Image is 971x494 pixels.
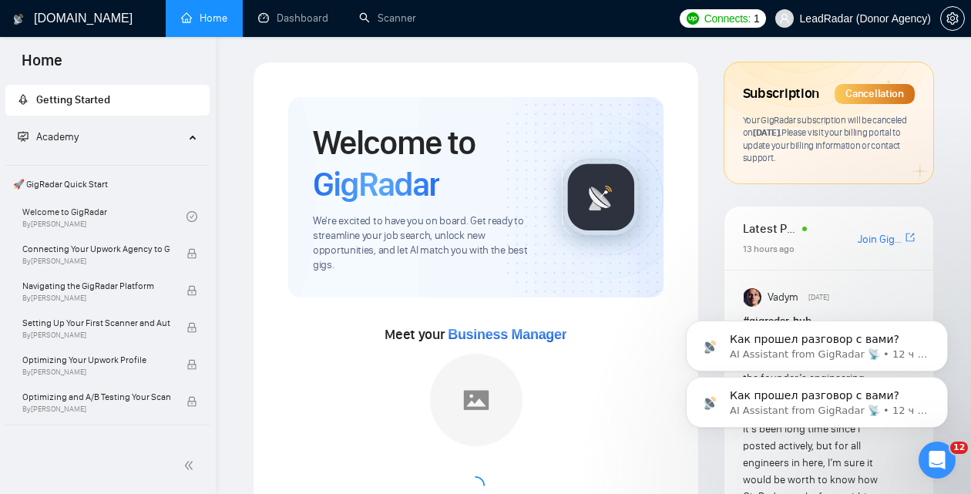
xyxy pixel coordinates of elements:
a: searchScanner [359,12,416,25]
span: By [PERSON_NAME] [22,294,170,303]
span: check-circle [186,211,197,222]
img: upwork-logo.png [687,12,699,25]
span: Navigating the GigRadar Platform [22,278,170,294]
span: fund-projection-screen [18,131,29,142]
span: user [779,13,790,24]
span: By [PERSON_NAME] [22,331,170,340]
iframe: Intercom live chat [919,442,956,479]
span: [DATE] . [753,126,781,138]
span: By [PERSON_NAME] [22,257,170,266]
iframe: Intercom notifications сообщение [663,217,971,452]
span: on [743,126,781,138]
span: 12 [950,442,968,454]
span: lock [186,248,197,259]
span: Optimizing and A/B Testing Your Scanner for Better Results [22,389,170,405]
span: 👑 Agency Success with GigRadar [7,428,208,459]
span: Home [9,49,75,82]
button: setting [940,6,965,31]
img: placeholder.png [430,354,522,446]
span: Academy [36,130,79,143]
span: lock [186,285,197,296]
span: We're excited to have you on board. Get ready to streamline your job search, unlock new opportuni... [313,214,537,273]
li: Getting Started [5,85,210,116]
span: 1 [754,10,760,27]
span: Meet your [385,326,566,343]
span: Connecting Your Upwork Agency to GigRadar [22,241,170,257]
span: lock [186,396,197,407]
span: Subscription [743,81,819,107]
span: double-left [183,458,199,473]
span: 🚀 GigRadar Quick Start [7,169,208,200]
span: Optimizing Your Upwork Profile [22,352,170,368]
span: By [PERSON_NAME] [22,405,170,414]
a: Welcome to GigRadarBy[PERSON_NAME] [22,200,186,234]
span: Getting Started [36,93,110,106]
a: homeHome [181,12,227,25]
span: rocket [18,94,29,105]
span: Your GigRadar subscription will be canceled Please visit your billing portal to update your billi... [743,114,907,164]
span: Connects: [704,10,751,27]
span: By [PERSON_NAME] [22,368,170,377]
div: Cancellation [835,84,915,104]
span: GigRadar [313,163,439,205]
img: gigradar-logo.png [563,159,640,236]
a: setting [940,12,965,25]
img: logo [13,7,24,32]
h1: Welcome to [313,122,537,205]
a: dashboardDashboard [258,12,328,25]
span: Academy [18,130,79,143]
span: Setting Up Your First Scanner and Auto-Bidder [22,315,170,331]
span: setting [941,12,964,25]
span: lock [186,322,197,333]
span: Business Manager [448,327,566,342]
span: lock [186,359,197,370]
